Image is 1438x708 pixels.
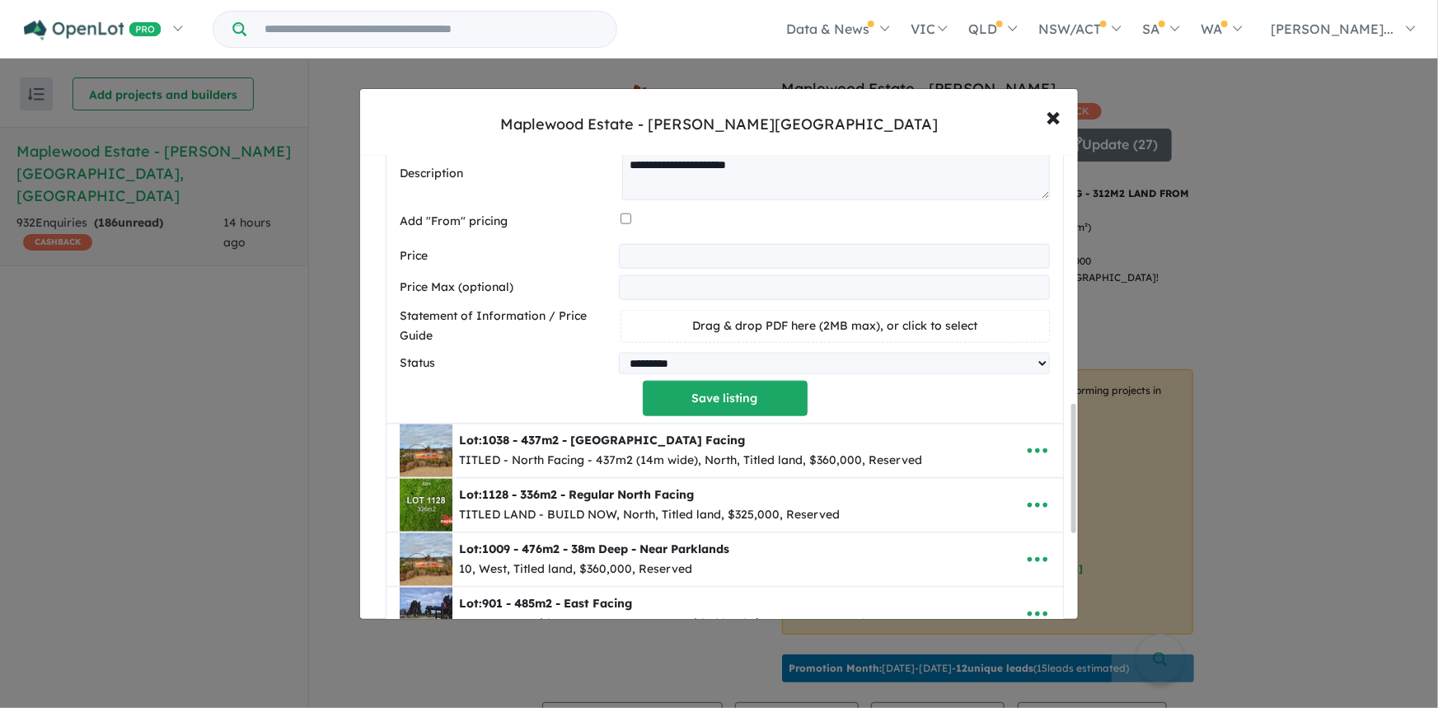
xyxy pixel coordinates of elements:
b: Lot: [459,596,632,611]
label: Add "From" pricing [400,212,614,232]
span: 901 - 485m2 - East Facing [482,596,632,611]
b: Lot: [459,487,694,502]
span: 1128 - 336m2 - Regular North Facing [482,487,694,502]
b: Lot: [459,433,745,448]
span: × [1047,98,1061,134]
span: 1038 - 437m2 - [GEOGRAPHIC_DATA] Facing [482,433,745,448]
div: 10, West, Titled land, $360,000, Reserved [459,560,729,579]
div: Maplewood Estate - [PERSON_NAME][GEOGRAPHIC_DATA] [500,114,938,135]
b: Lot: [459,542,729,556]
span: Drag & drop PDF here (2MB max), or click to select [693,318,978,333]
img: Maplewood%20Estate%20-%20Melton%20South%20-%20Lot%201128%20-%20336m2%20-%20Regular%20North%20Faci... [400,479,452,532]
img: Maplewood%20Estate%20-%20Melton%20South%20-%20Lot%201038%20-%20437m2%20-%20North%20-%20Park%20Fac... [400,424,452,477]
img: Maplewood%20Estate%20-%20Melton%20South%20-%20Lot%20901%20-%20485m2%20-%20East%20Facing___1722820... [400,588,452,640]
img: Maplewood%20Estate%20-%20Melton%20South%20-%20Lot%201009%20-%20476m2%20-%2038m%20Deep%20-%20Near%... [400,533,452,586]
label: Statement of Information / Price Guide [400,307,614,346]
button: Save listing [643,381,808,416]
span: [PERSON_NAME]... [1271,21,1394,37]
label: Status [400,354,612,373]
span: 1009 - 476m2 - 38m Deep - Near Parklands [482,542,729,556]
label: Price [400,246,612,266]
div: 485m2 (16m wide) - TITLED LAND, East, Titled land, $365,000, Reserved [459,614,865,634]
div: TITLED - North Facing - 437m2 (14m wide), North, Titled land, $360,000, Reserved [459,451,922,471]
img: Openlot PRO Logo White [24,20,162,40]
label: Description [400,164,616,184]
div: TITLED LAND - BUILD NOW, North, Titled land, $325,000, Reserved [459,505,840,525]
input: Try estate name, suburb, builder or developer [250,12,613,47]
label: Price Max (optional) [400,278,612,298]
